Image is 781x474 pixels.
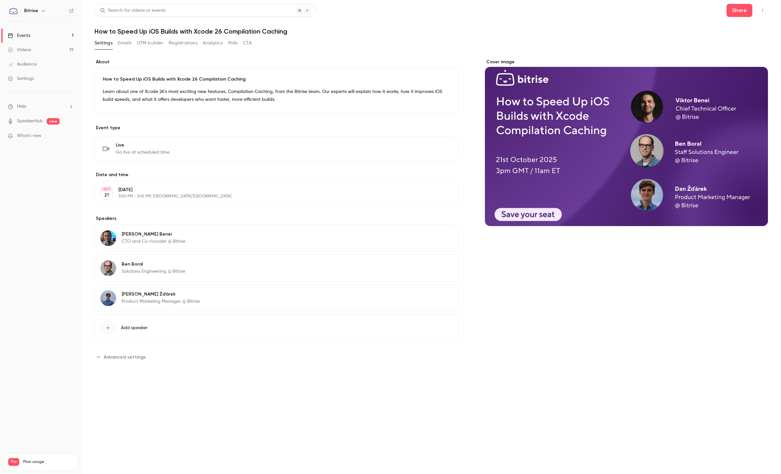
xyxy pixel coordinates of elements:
[104,354,146,360] span: Advanced settings
[101,187,113,191] div: OCT
[24,8,38,14] h6: Bitrise
[100,7,165,14] div: Search for videos or events
[203,38,223,48] button: Analytics
[8,75,34,82] div: Settings
[8,103,74,110] li: help-dropdown-opener
[122,231,186,237] p: [PERSON_NAME] Benei
[116,142,170,148] span: Live
[8,32,30,39] div: Events
[23,459,73,465] span: Plan usage
[727,4,752,17] button: Share
[95,27,768,35] h1: How to Speed Up iOS Builds with Xcode 26 Compilation Caching
[95,314,459,341] button: Add speaker
[95,38,113,48] button: Settings
[8,6,19,16] img: Bitrise
[95,215,459,222] label: Speakers
[95,224,459,252] div: Viktor Benei[PERSON_NAME] BeneiCTO and Co-founder @ Bitrise
[17,103,26,110] span: Help
[100,290,116,306] img: Dan Žďárek
[122,261,185,268] p: Ben Boral
[17,118,43,125] a: SpeakerHub
[8,458,19,466] span: Pro
[47,118,60,125] span: new
[95,352,150,362] button: Advanced settings
[122,291,200,298] p: [PERSON_NAME] Žďárek
[122,298,200,305] p: Product Marketing Manager @ Bitrise
[116,149,170,156] span: Go live at scheduled time
[103,88,451,103] p: Learn about one of Xcode 26’s most exciting new features, Compilation Caching, from the Bitrise t...
[228,38,238,48] button: Polls
[485,59,768,226] section: Cover image
[122,238,186,245] p: CTO and Co-founder @ Bitrise
[104,192,109,198] p: 21
[95,284,459,312] div: Dan Žďárek[PERSON_NAME] ŽďárekProduct Marketing Manager @ Bitrise
[243,38,252,48] button: CTA
[95,254,459,282] div: Ben BoralBen BoralSolutions Engineering @ Bitrise
[103,76,451,83] p: How to Speed Up iOS Builds with Xcode 26 Compilation Caching
[8,47,31,53] div: Videos
[169,38,198,48] button: Registrations
[100,230,116,246] img: Viktor Benei
[8,61,37,68] div: Audience
[95,352,459,362] section: Advanced settings
[95,59,459,65] label: About
[100,260,116,276] img: Ben Boral
[122,268,185,275] p: Solutions Engineering @ Bitrise
[485,59,768,65] label: Cover image
[118,194,424,199] p: 3:00 PM - 3:45 PM, [GEOGRAPHIC_DATA]/[GEOGRAPHIC_DATA]
[118,187,424,193] p: [DATE]
[66,133,74,139] iframe: Noticeable Trigger
[137,38,163,48] button: UTM builder
[118,38,131,48] button: Emails
[95,125,459,131] p: Event type
[121,325,148,331] span: Add speaker
[95,172,459,178] label: Date and time
[17,132,41,139] span: What's new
